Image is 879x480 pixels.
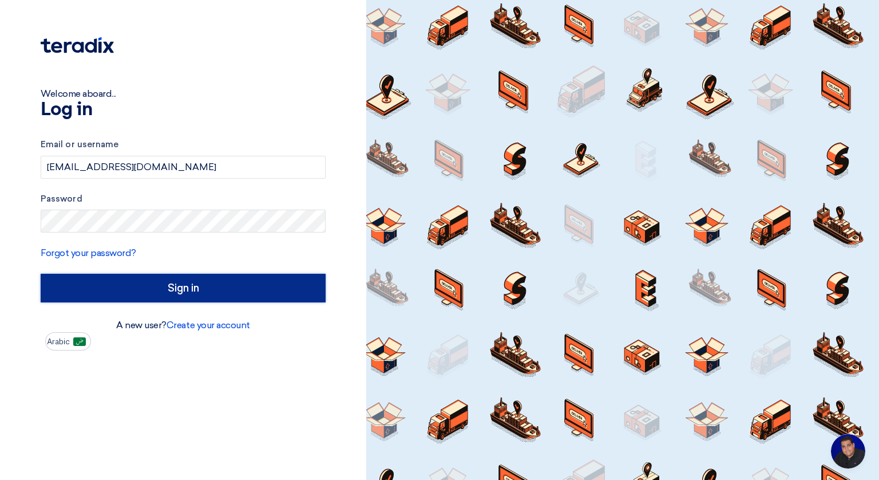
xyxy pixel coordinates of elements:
a: Open chat [831,434,865,469]
span: Arabic [47,338,70,346]
h1: Log in [41,101,326,119]
label: Email or username [41,138,326,151]
div: Welcome aboard... [41,87,326,101]
button: Arabic [45,332,91,351]
input: Enter your business email or username [41,156,326,179]
font: A new user? [116,320,250,331]
a: Create your account [167,320,250,331]
label: Password [41,192,326,206]
input: Sign in [41,274,326,302]
a: Forgot your password? [41,247,136,258]
img: ar-AR.png [73,337,86,346]
img: Teradix logo [41,37,114,53]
